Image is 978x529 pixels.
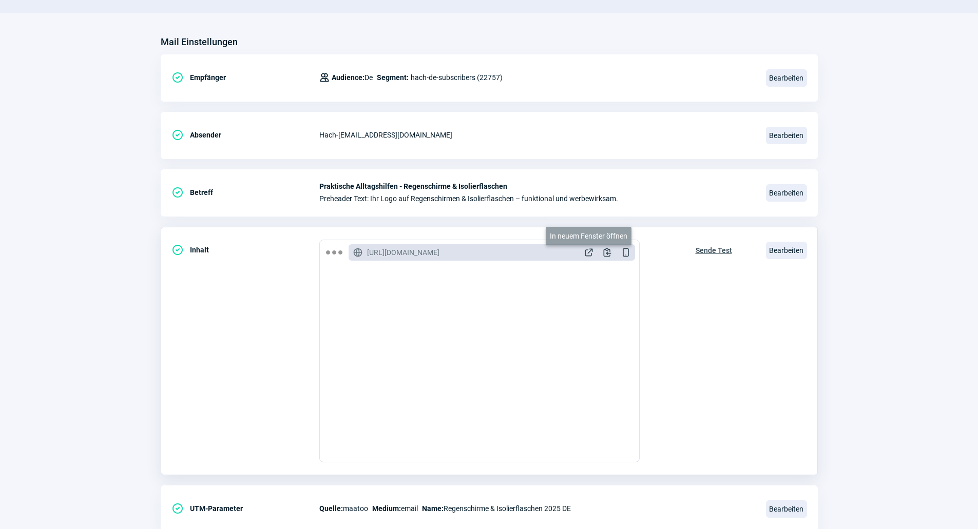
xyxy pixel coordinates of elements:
span: Bearbeiten [766,69,807,87]
span: Segment: [377,71,409,84]
div: Empfänger [171,67,319,88]
span: De [332,71,373,84]
span: Name: [422,504,444,513]
div: Absender [171,125,319,145]
span: Regenschirme & Isolierflaschen 2025 DE [422,502,571,515]
span: Sende Test [696,242,732,259]
button: Sende Test [685,240,743,259]
h3: Mail Einstellungen [161,34,238,50]
div: Hach - [EMAIL_ADDRESS][DOMAIN_NAME] [319,125,754,145]
span: email [372,502,418,515]
span: Bearbeiten [766,242,807,259]
span: [URL][DOMAIN_NAME] [367,247,439,258]
span: maatoo [319,502,368,515]
span: Praktische Alltagshilfen - Regenschirme & Isolierflaschen [319,182,754,190]
span: Bearbeiten [766,127,807,144]
div: Inhalt [171,240,319,260]
div: UTM-Parameter [171,498,319,519]
span: Audience: [332,73,365,82]
span: Bearbeiten [766,500,807,518]
span: Preheader Text: Ihr Logo auf Regenschirmen & Isolierflaschen – funktional und werbewirksam. [319,194,754,203]
span: Quelle: [319,504,343,513]
span: Medium: [372,504,401,513]
span: Bearbeiten [766,184,807,202]
div: Betreff [171,182,319,203]
div: hach-de-subscribers (22757) [319,67,503,88]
